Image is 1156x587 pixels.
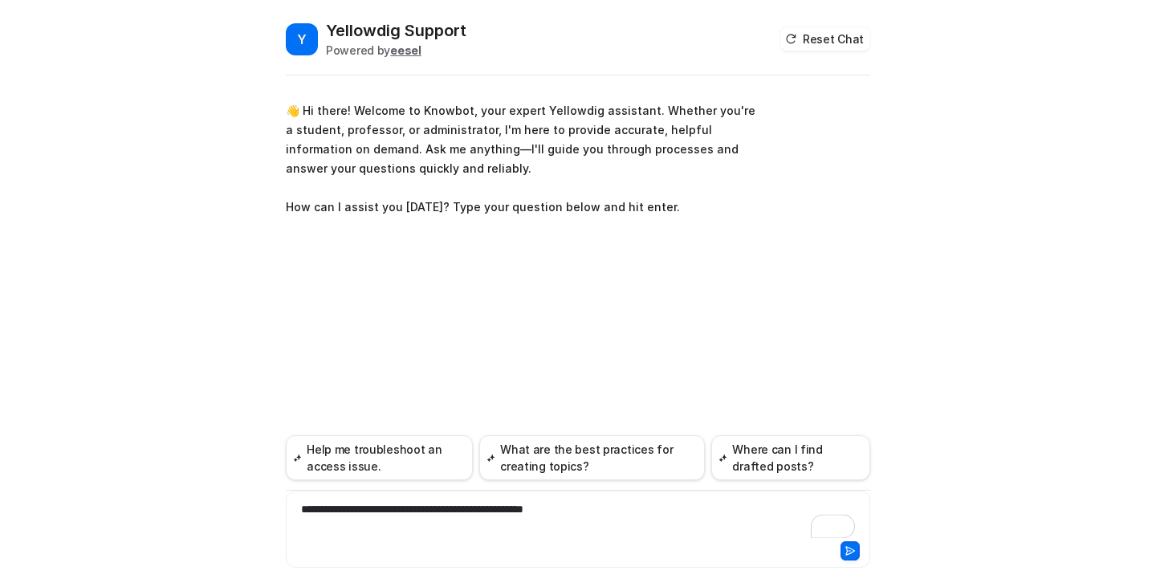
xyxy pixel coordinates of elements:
b: eesel [390,43,421,57]
button: Help me troubleshoot an access issue. [286,435,473,480]
div: To enrich screen reader interactions, please activate Accessibility in Grammarly extension settings [290,501,866,538]
button: Reset Chat [780,27,870,51]
h2: Yellowdig Support [326,19,466,42]
span: Y [286,23,318,55]
button: What are the best practices for creating topics? [479,435,705,480]
p: 👋 Hi there! Welcome to Knowbot, your expert Yellowdig assistant. Whether you're a student, profes... [286,101,755,217]
button: Where can I find drafted posts? [711,435,870,480]
div: Powered by [326,42,466,59]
